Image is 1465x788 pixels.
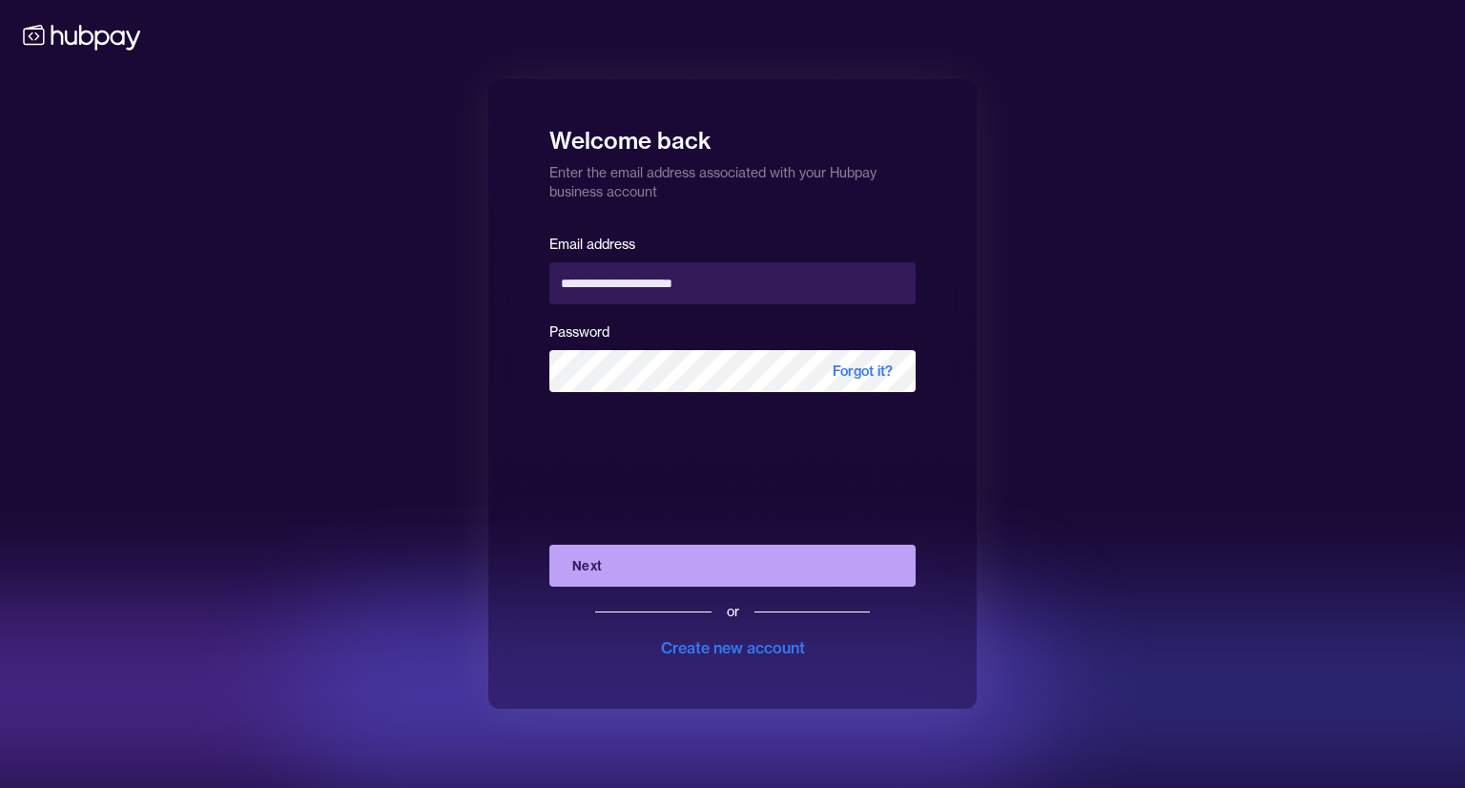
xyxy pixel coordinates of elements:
button: Next [549,545,916,587]
span: Forgot it? [810,350,916,392]
div: Create new account [661,636,805,659]
p: Enter the email address associated with your Hubpay business account [549,156,916,201]
label: Password [549,323,609,341]
label: Email address [549,236,635,253]
div: or [727,602,739,621]
h1: Welcome back [549,114,916,156]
